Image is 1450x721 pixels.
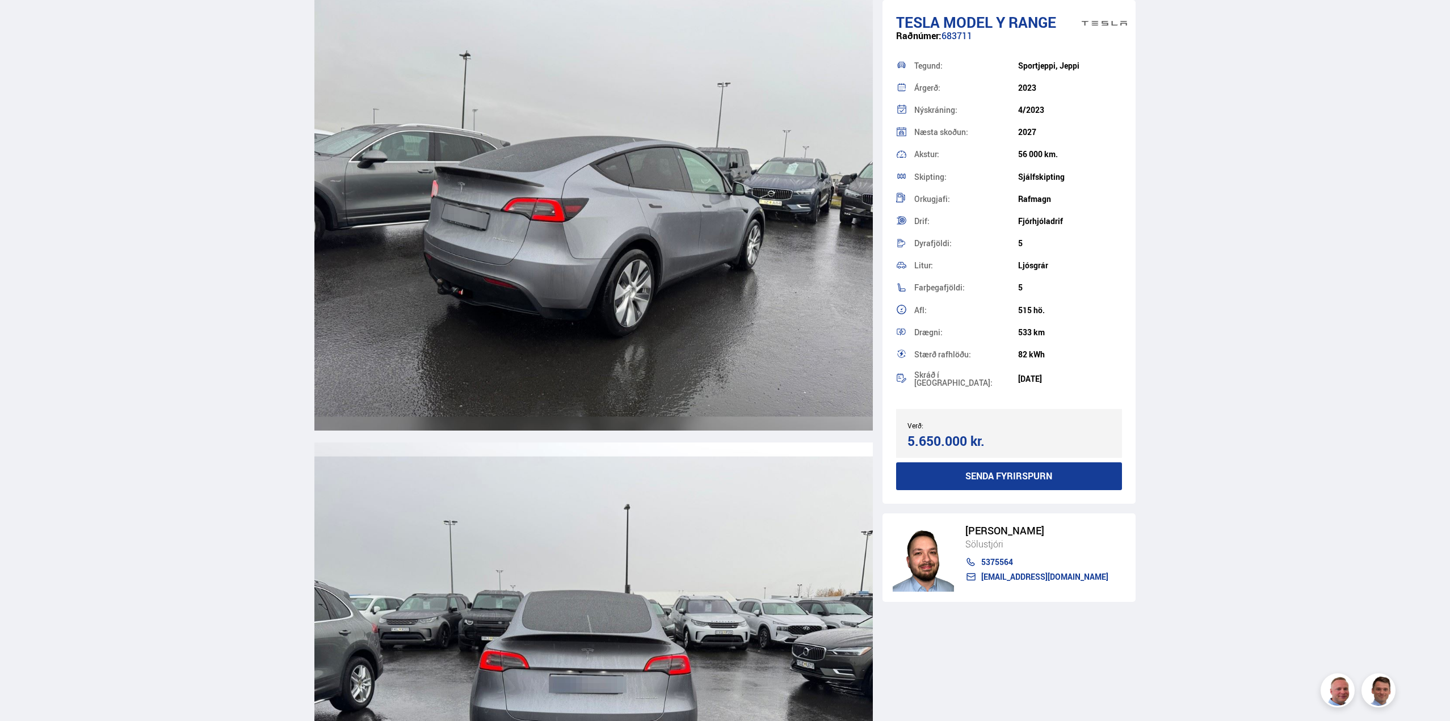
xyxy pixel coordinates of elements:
[914,173,1018,181] div: Skipting:
[914,239,1018,247] div: Dyrafjöldi:
[1018,350,1122,359] div: 82 kWh
[914,62,1018,70] div: Tegund:
[1363,675,1397,709] img: FbJEzSuNWCJXmdc-.webp
[1018,239,1122,248] div: 5
[896,12,940,32] span: Tesla
[9,5,43,39] button: Opna LiveChat spjallviðmót
[965,525,1108,537] div: [PERSON_NAME]
[914,371,1018,387] div: Skráð í [GEOGRAPHIC_DATA]:
[1018,61,1122,70] div: Sportjeppi, Jeppi
[914,150,1018,158] div: Akstur:
[1018,374,1122,383] div: [DATE]
[914,284,1018,292] div: Farþegafjöldi:
[1018,283,1122,292] div: 5
[914,128,1018,136] div: Næsta skoðun:
[914,217,1018,225] div: Drif:
[914,328,1018,336] div: Drægni:
[1018,172,1122,182] div: Sjálfskipting
[914,306,1018,314] div: Afl:
[914,351,1018,359] div: Stærð rafhlöðu:
[907,421,1009,429] div: Verð:
[965,558,1108,567] a: 5375564
[965,572,1108,581] a: [EMAIL_ADDRESS][DOMAIN_NAME]
[914,106,1018,114] div: Nýskráning:
[1018,261,1122,270] div: Ljósgrár
[965,537,1108,551] div: Sölustjóri
[1018,217,1122,226] div: Fjórhjóladrif
[1018,195,1122,204] div: Rafmagn
[1018,128,1122,137] div: 2027
[1082,6,1127,41] img: brand logo
[1018,328,1122,337] div: 533 km
[1018,150,1122,159] div: 56 000 km.
[893,524,954,592] img: nhp88E3Fdnt1Opn2.png
[1322,675,1356,709] img: siFngHWaQ9KaOqBr.png
[896,29,942,42] span: Raðnúmer:
[914,262,1018,269] div: Litur:
[914,195,1018,203] div: Orkugjafi:
[1018,106,1122,115] div: 4/2023
[896,462,1123,490] button: Senda fyrirspurn
[1018,306,1122,315] div: 515 hö.
[896,31,1123,53] div: 683711
[943,12,1056,32] span: Model Y RANGE
[907,433,1006,449] div: 5.650.000 kr.
[914,84,1018,92] div: Árgerð:
[1018,83,1122,92] div: 2023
